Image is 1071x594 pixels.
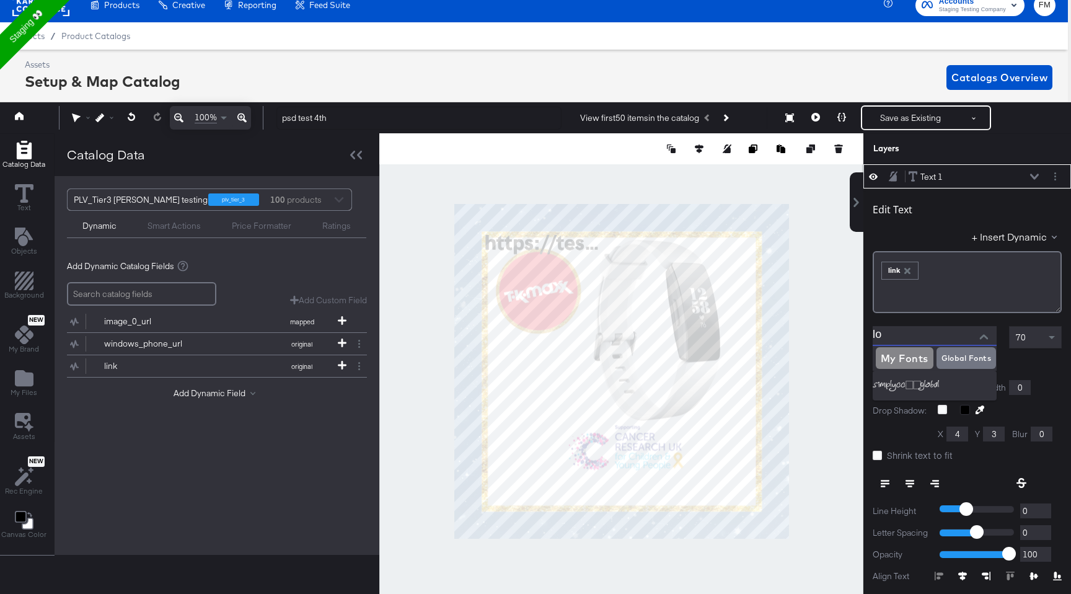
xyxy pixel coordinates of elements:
div: windows_phone_urloriginal [67,333,367,355]
button: Add Custom Field [290,295,367,306]
button: Copy image [749,143,761,155]
div: image_0_url [104,316,194,327]
span: New [28,458,45,466]
strong: 100 [268,189,287,210]
span: Canvas Color [1,530,46,539]
span: Text [17,203,31,213]
button: + Insert Dynamic [972,230,1062,243]
span: Objects [11,246,37,256]
span: Staging Testing Company [939,5,1006,15]
button: windows_phone_urloriginal [67,333,351,355]
svg: Paste image [777,144,785,153]
span: Shrink text to fit [887,449,953,461]
div: Ratings [322,220,351,232]
div: Edit Text [873,203,912,216]
button: Text 1 [908,171,943,184]
span: My Fonts [881,350,928,367]
button: image_0_urlmapped [67,311,351,332]
span: / [45,31,61,41]
div: plv_tier_3 [208,193,259,206]
div: link [882,262,918,278]
button: Text [7,182,41,217]
span: 70 [1016,332,1026,343]
button: Save as Existing [862,107,959,129]
div: View first 50 items in the catalog [580,112,699,124]
div: image_0_urlmapped [67,311,367,332]
label: X [938,428,943,440]
label: Opacity [873,549,930,561]
button: Add Dynamic Field [174,388,260,399]
span: Add Dynamic Catalog Fields [67,260,174,272]
button: Add Text [4,225,45,260]
button: Close [974,327,993,346]
span: New [28,316,45,324]
input: Search catalog fields [67,282,216,306]
div: Assets [25,59,180,71]
a: Product Catalogs [61,31,130,41]
span: Background [4,290,44,300]
button: My Fonts [876,347,933,369]
div: Price Formatter [232,220,291,232]
div: Layers [873,143,1000,154]
span: original [268,340,336,348]
div: link [104,360,194,372]
button: Layer Options [1049,170,1062,183]
label: Letter Spacing [873,527,930,539]
label: Align Text [873,570,935,582]
div: windows_phone_url [104,338,194,350]
div: products [268,189,306,210]
span: Rec Engine [5,486,43,496]
button: Add Files [3,366,45,401]
span: original [268,362,336,371]
span: My Files [11,388,37,397]
div: PLV_Tier3 [PERSON_NAME] testing [74,189,208,210]
span: My Brand [9,344,39,354]
img: SimplyCC01global [873,376,997,396]
span: Assets [13,432,35,441]
label: Line Height [873,505,930,517]
button: Paste image [777,143,789,155]
button: linkoriginal [67,355,351,377]
div: Dynamic [82,220,117,232]
button: Next Product [716,107,734,129]
div: Setup & Map Catalog [25,71,180,92]
span: 100% [195,112,217,123]
label: Blur [1012,428,1028,440]
span: Catalog Data [2,159,45,169]
label: Y [975,428,980,440]
div: Text 1 [920,171,943,183]
div: Smart Actions [148,220,201,232]
label: Drop Shadow: [873,405,928,417]
div: linkoriginal [67,355,367,377]
svg: Copy image [749,144,757,153]
button: NewMy Brand [1,312,46,358]
button: Catalogs Overview [946,65,1052,90]
div: Catalog Data [67,146,145,164]
span: mapped [268,317,336,326]
button: Assets [6,409,43,445]
span: Catalogs Overview [951,69,1047,86]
